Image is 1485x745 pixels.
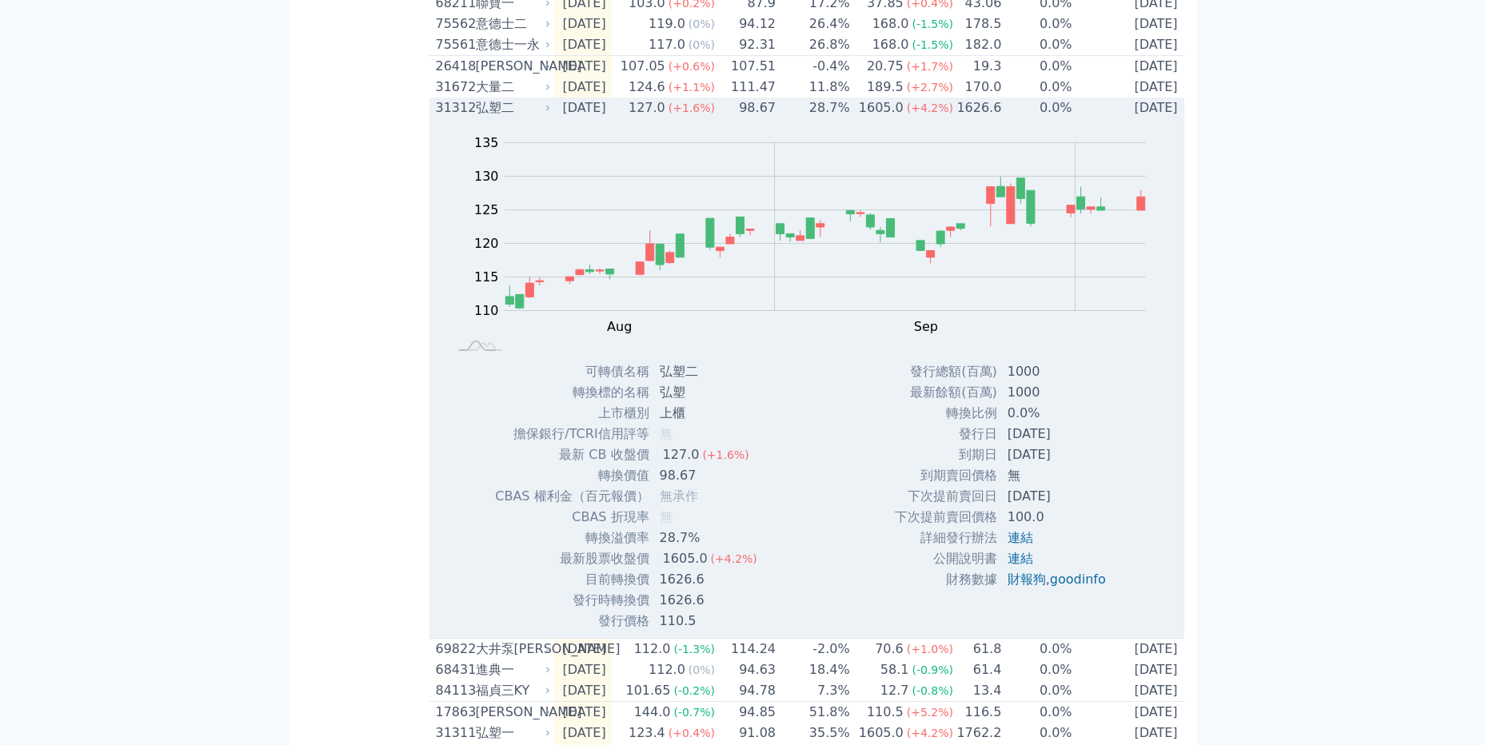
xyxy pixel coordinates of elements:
td: 財務數據 [894,569,998,590]
td: 最新股票收盤價 [494,548,649,569]
div: 110.5 [864,703,907,722]
td: 到期賣回價格 [894,465,998,486]
td: [DATE] [554,14,613,34]
div: 弘塑一 [476,723,548,743]
div: 1605.0 [856,98,907,118]
td: [DATE] [1073,56,1184,78]
span: (-0.2%) [673,684,715,697]
td: 91.08 [716,723,776,743]
span: (+4.2%) [907,102,953,114]
div: 31312 [436,98,472,118]
td: , [998,569,1119,590]
td: 0.0% [1002,56,1072,78]
td: 上市櫃別 [494,403,649,424]
div: 20.75 [864,57,907,76]
td: 94.78 [716,680,776,702]
td: 弘塑二 [650,361,770,382]
div: 26418 [436,57,472,76]
td: 94.12 [716,14,776,34]
td: 最新餘額(百萬) [894,382,998,403]
span: (+1.0%) [907,643,953,655]
td: 最新 CB 收盤價 [494,444,649,465]
td: 到期日 [894,444,998,465]
td: 28.7% [776,98,851,118]
span: (-0.7%) [673,706,715,719]
div: 大井泵[PERSON_NAME] [476,639,548,659]
div: 福貞三KY [476,681,548,700]
td: -0.4% [776,56,851,78]
span: (+1.6%) [669,102,715,114]
td: [DATE] [554,56,613,78]
td: [DATE] [554,639,613,660]
td: 28.7% [650,528,770,548]
tspan: Aug [607,319,632,334]
td: [DATE] [554,659,613,680]
td: [DATE] [1073,14,1184,34]
div: 101.65 [622,681,673,700]
td: 0.0% [1002,34,1072,56]
tspan: Sep [914,319,938,334]
td: 26.4% [776,14,851,34]
tspan: 130 [474,169,499,184]
tspan: 125 [474,202,499,217]
td: 0.0% [1002,680,1072,702]
td: CBAS 權利金（百元報價） [494,486,649,507]
td: 170.0 [954,77,1002,98]
td: CBAS 折現率 [494,507,649,528]
td: 0.0% [1002,659,1072,680]
td: 35.5% [776,723,851,743]
div: 127.0 [625,98,669,118]
td: 92.31 [716,34,776,56]
td: 上櫃 [650,403,770,424]
td: 轉換溢價率 [494,528,649,548]
div: 119.0 [645,14,689,34]
td: 107.51 [716,56,776,78]
td: [DATE] [554,34,613,56]
td: 弘塑 [650,382,770,403]
td: 公開說明書 [894,548,998,569]
td: 18.4% [776,659,851,680]
div: 12.7 [877,681,912,700]
tspan: 120 [474,236,499,251]
a: 連結 [1008,530,1033,545]
td: -2.0% [776,639,851,660]
td: 0.0% [1002,702,1072,723]
td: 13.4 [954,680,1002,702]
td: [DATE] [1073,639,1184,660]
td: 182.0 [954,34,1002,56]
td: 178.5 [954,14,1002,34]
span: (+1.7%) [907,60,953,73]
div: 75562 [436,14,472,34]
td: 轉換標的名稱 [494,382,649,403]
td: 1626.6 [650,569,770,590]
div: 117.0 [645,35,689,54]
td: [DATE] [554,98,613,118]
td: 轉換價值 [494,465,649,486]
div: 1605.0 [856,723,907,743]
div: 大量二 [476,78,548,97]
a: 財報狗 [1008,572,1046,587]
td: 0.0% [1002,77,1072,98]
span: (+2.7%) [907,81,953,94]
span: (+1.6%) [702,448,748,461]
td: 0.0% [1002,98,1072,118]
div: 107.05 [617,57,669,76]
td: [DATE] [1073,77,1184,98]
td: 發行日 [894,424,998,444]
div: 69822 [436,639,472,659]
div: 31672 [436,78,472,97]
td: 發行總額(百萬) [894,361,998,382]
div: 168.0 [869,35,912,54]
td: [DATE] [1073,98,1184,118]
div: 意德士二 [476,14,548,34]
g: Chart [466,135,1170,334]
td: 詳細發行辦法 [894,528,998,548]
td: [DATE] [998,444,1119,465]
td: 51.8% [776,702,851,723]
span: (-1.3%) [673,643,715,655]
span: (-0.9%) [912,663,953,676]
div: 84113 [436,681,472,700]
td: [DATE] [998,424,1119,444]
td: [DATE] [1073,34,1184,56]
div: 124.6 [625,78,669,97]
